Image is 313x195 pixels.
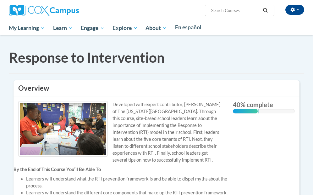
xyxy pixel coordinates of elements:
[5,21,49,35] a: My Learning
[81,24,104,32] span: Engage
[261,7,270,14] button: Search
[9,24,45,32] span: My Learning
[53,24,73,32] span: Learn
[211,7,261,14] input: Search Courses
[233,109,258,113] div: 40% complete
[113,24,138,32] span: Explore
[18,101,108,157] img: Course logo image
[18,83,295,93] h3: Overview
[175,24,201,31] span: En español
[142,21,171,35] a: About
[77,21,108,35] a: Engage
[233,101,295,108] label: 40% complete
[14,167,228,172] h6: By the End of This Course Youʹll Be Able To
[9,5,79,16] img: Cox Campus
[171,21,206,34] a: En español
[146,24,167,32] span: About
[9,7,79,13] a: Cox Campus
[26,175,228,189] li: Learners will understand what the RTI prevention framework is and be able to dispel myths about t...
[18,101,223,163] div: Developed with expert contributor, [PERSON_NAME] of The [US_STATE][GEOGRAPHIC_DATA]. Through this...
[49,21,77,35] a: Learn
[108,21,142,35] a: Explore
[9,49,165,66] span: Response to Intervention
[4,21,309,35] div: Main menu
[285,5,304,15] button: Account Settings
[258,109,259,113] div: 0.001%
[263,8,268,13] i: 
